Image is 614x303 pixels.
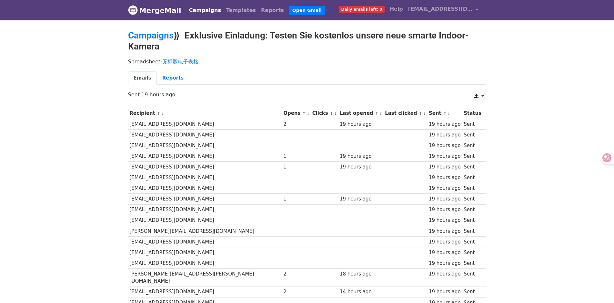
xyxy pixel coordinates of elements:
[128,140,282,151] td: [EMAIL_ADDRESS][DOMAIN_NAME]
[157,111,160,116] a: ↑
[379,111,383,116] a: ↓
[283,288,309,296] div: 2
[128,226,282,236] td: [PERSON_NAME][EMAIL_ADDRESS][DOMAIN_NAME]
[383,108,427,119] th: Last clicked
[128,194,282,204] td: [EMAIL_ADDRESS][DOMAIN_NAME]
[375,111,378,116] a: ↑
[462,258,483,269] td: Sent
[330,111,333,116] a: ↑
[462,226,483,236] td: Sent
[128,215,282,226] td: [EMAIL_ADDRESS][DOMAIN_NAME]
[429,206,461,213] div: 19 hours ago
[283,163,309,171] div: 1
[128,129,282,140] td: [EMAIL_ADDRESS][DOMAIN_NAME]
[462,247,483,258] td: Sent
[224,4,258,17] a: Templates
[429,249,461,256] div: 19 hours ago
[462,140,483,151] td: Sent
[462,162,483,172] td: Sent
[128,30,174,41] a: Campaigns
[429,121,461,128] div: 19 hours ago
[186,4,224,17] a: Campaigns
[462,129,483,140] td: Sent
[429,260,461,267] div: 19 hours ago
[429,288,461,296] div: 19 hours ago
[429,238,461,246] div: 19 hours ago
[128,236,282,247] td: [EMAIL_ADDRESS][DOMAIN_NAME]
[128,247,282,258] td: [EMAIL_ADDRESS][DOMAIN_NAME]
[340,163,382,171] div: 19 hours ago
[128,258,282,269] td: [EMAIL_ADDRESS][DOMAIN_NAME]
[462,151,483,162] td: Sent
[128,58,486,65] p: Spreadsheet:
[340,270,382,278] div: 18 hours ago
[128,108,282,119] th: Recipient
[283,153,309,160] div: 1
[419,111,422,116] a: ↑
[340,195,382,203] div: 19 hours ago
[462,269,483,287] td: Sent
[427,108,462,119] th: Sent
[283,121,309,128] div: 2
[283,195,309,203] div: 1
[429,185,461,192] div: 19 hours ago
[462,172,483,183] td: Sent
[282,108,311,119] th: Opens
[128,30,486,52] h2: ⟫ Exklusive Einladung: Testen Sie kostenlos unsere neue smarte Indoor-Kamera
[128,5,138,15] img: MergeMail logo
[128,183,282,194] td: [EMAIL_ADDRESS][DOMAIN_NAME]
[302,111,306,116] a: ↑
[306,111,310,116] a: ↓
[128,71,157,85] a: Emails
[338,108,383,119] th: Last opened
[128,287,282,297] td: [EMAIL_ADDRESS][DOMAIN_NAME]
[429,217,461,224] div: 19 hours ago
[462,119,483,129] td: Sent
[408,5,473,13] span: [EMAIL_ADDRESS][DOMAIN_NAME]
[128,204,282,215] td: [EMAIL_ADDRESS][DOMAIN_NAME]
[128,151,282,162] td: [EMAIL_ADDRESS][DOMAIN_NAME]
[128,162,282,172] td: [EMAIL_ADDRESS][DOMAIN_NAME]
[406,3,481,18] a: [EMAIL_ADDRESS][DOMAIN_NAME]
[462,236,483,247] td: Sent
[157,71,189,85] a: Reports
[161,111,165,116] a: ↓
[283,270,309,278] div: 2
[462,183,483,194] td: Sent
[443,111,447,116] a: ↑
[429,270,461,278] div: 19 hours ago
[340,153,382,160] div: 19 hours ago
[462,108,483,119] th: Status
[128,4,181,17] a: MergeMail
[429,131,461,139] div: 19 hours ago
[429,228,461,235] div: 19 hours ago
[429,153,461,160] div: 19 hours ago
[128,119,282,129] td: [EMAIL_ADDRESS][DOMAIN_NAME]
[337,3,387,16] a: Daily emails left: 0
[429,142,461,149] div: 19 hours ago
[340,121,382,128] div: 19 hours ago
[429,174,461,181] div: 19 hours ago
[334,111,337,116] a: ↓
[462,194,483,204] td: Sent
[128,172,282,183] td: [EMAIL_ADDRESS][DOMAIN_NAME]
[447,111,451,116] a: ↓
[339,6,385,13] span: Daily emails left: 0
[128,269,282,287] td: [PERSON_NAME][EMAIL_ADDRESS][PERSON_NAME][DOMAIN_NAME]
[429,195,461,203] div: 19 hours ago
[462,215,483,226] td: Sent
[258,4,287,17] a: Reports
[429,163,461,171] div: 19 hours ago
[311,108,338,119] th: Clicks
[387,3,406,16] a: Help
[462,204,483,215] td: Sent
[128,91,486,98] p: Sent 19 hours ago
[423,111,427,116] a: ↓
[162,59,198,65] a: 无标题电子表格
[289,6,325,15] a: Open Gmail
[340,288,382,296] div: 14 hours ago
[462,287,483,297] td: Sent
